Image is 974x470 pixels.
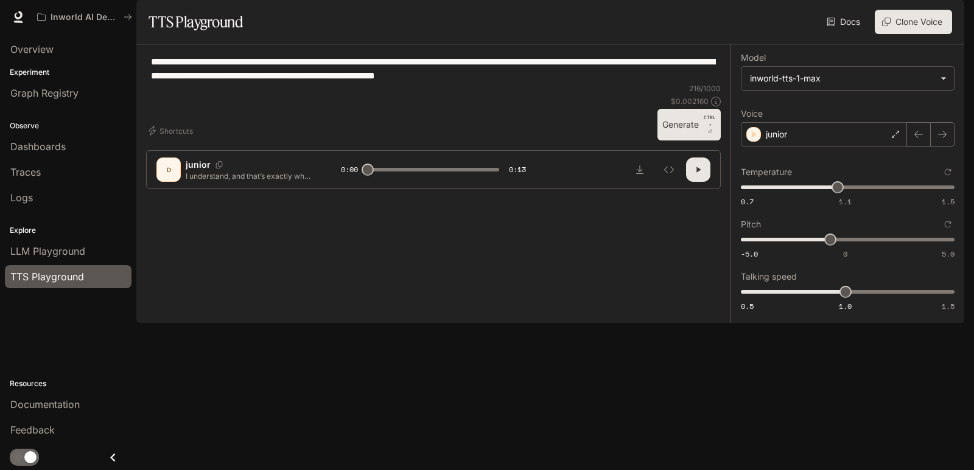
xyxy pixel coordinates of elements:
span: 0:13 [509,164,526,176]
p: 216 / 1000 [689,83,721,94]
span: -5.0 [741,249,758,259]
p: junior [766,128,787,140]
p: $ 0.002160 [671,96,709,106]
span: 1.5 [942,196,955,207]
p: Pitch [741,220,761,229]
p: I understand, and that’s exactly why you’re talking to me. Protecting the [PERSON_NAME] family is... [186,171,312,181]
button: All workspaces [32,5,138,29]
p: Model [741,54,766,62]
a: Docs [824,10,865,34]
div: inworld-tts-1-max [741,67,954,90]
p: Inworld AI Demos [51,12,119,22]
p: ⏎ [704,114,716,136]
h1: TTS Playground [149,10,243,34]
p: junior [186,159,211,171]
span: 0.5 [741,301,754,311]
button: Shortcuts [146,121,198,140]
span: 1.1 [839,196,852,207]
button: Download audio [628,157,652,182]
span: 0.7 [741,196,754,207]
div: D [159,160,178,179]
button: Copy Voice ID [211,161,228,168]
span: 0:00 [341,164,358,176]
span: 5.0 [942,249,955,259]
button: Clone Voice [875,10,952,34]
p: CTRL + [704,114,716,128]
p: Voice [741,109,763,118]
button: Reset to default [941,165,955,179]
span: 0 [843,249,847,259]
span: 1.0 [839,301,852,311]
span: 1.5 [942,301,955,311]
button: Reset to default [941,218,955,231]
div: inworld-tts-1-max [750,72,934,85]
p: Talking speed [741,272,797,281]
button: GenerateCTRL +⏎ [657,109,721,140]
button: Inspect [657,157,681,182]
p: Temperature [741,168,792,176]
